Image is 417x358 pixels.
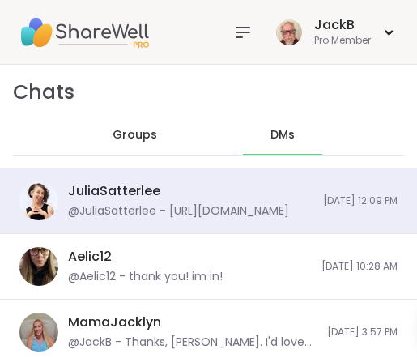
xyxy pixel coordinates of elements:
img: JackB [276,19,302,45]
img: https://sharewell-space-live.sfo3.digitaloceanspaces.com/user-generated/62d16e4a-96d3-4417-acc2-b... [19,181,58,220]
div: Aelic12 [68,248,112,266]
span: [DATE] 3:57 PM [327,326,398,339]
div: JackB [314,16,371,34]
div: Pro Member [314,34,371,48]
div: MamaJacklyn [68,313,161,331]
span: DMs [270,127,295,143]
h1: Chats [13,78,74,106]
div: JuliaSatterlee [68,182,160,200]
div: @JuliaSatterlee - [URL][DOMAIN_NAME] [68,203,289,219]
img: ShareWell Nav Logo [19,4,149,61]
div: @Aelic12 - thank you! im in! [68,269,223,285]
div: @JackB - Thanks, [PERSON_NAME]. I'd love to participate. 🤗 [68,335,317,351]
span: [DATE] 10:28 AM [321,260,398,274]
span: Groups [113,127,157,143]
img: https://sharewell-space-live.sfo3.digitaloceanspaces.com/user-generated/01974407-713f-4746-9118-5... [19,247,58,286]
span: [DATE] 12:09 PM [323,194,398,208]
img: https://sharewell-space-live.sfo3.digitaloceanspaces.com/user-generated/3954f80f-8337-4e3c-bca6-b... [19,313,58,352]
